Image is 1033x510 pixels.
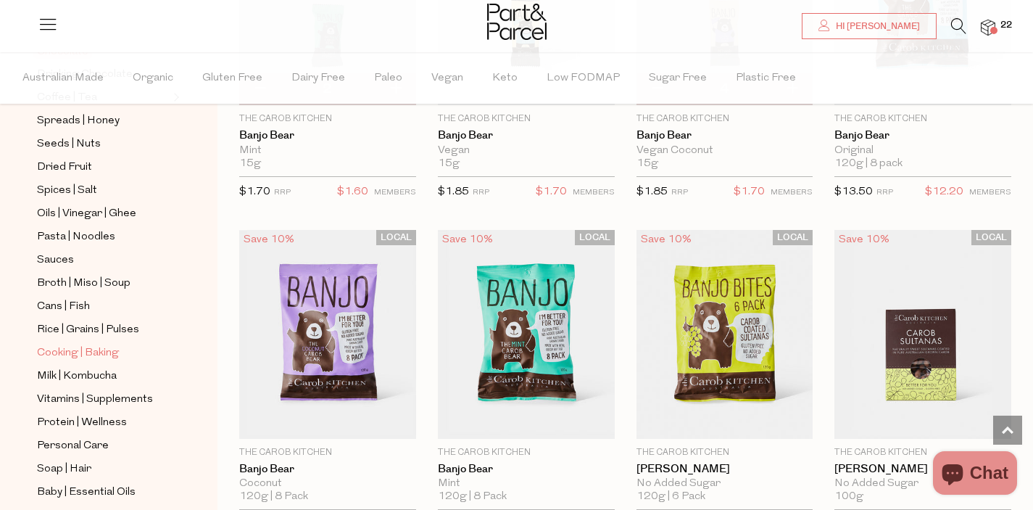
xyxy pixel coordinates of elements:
[239,477,416,490] div: Coconut
[239,230,299,250] div: Save 10%
[37,414,127,432] span: Protein | Wellness
[438,157,460,170] span: 15g
[37,275,130,292] span: Broth | Miso | Soup
[37,136,101,153] span: Seeds | Nuts
[981,20,995,35] a: 22
[37,321,139,339] span: Rice | Grains | Pulses
[438,230,615,439] img: Banjo Bear
[37,437,169,455] a: Personal Care
[636,446,813,459] p: The Carob Kitchen
[834,230,1011,439] img: Carob Sultanas
[834,157,903,170] span: 120g | 8 pack
[971,230,1011,245] span: LOCAL
[438,230,497,250] div: Save 10%
[37,390,169,408] a: Vitamins | Supplements
[573,189,615,197] small: MEMBERS
[37,158,169,176] a: Dried Fruit
[37,112,120,130] span: Spreads | Honey
[473,189,489,197] small: RRP
[492,53,518,104] span: Keto
[133,53,173,104] span: Organic
[636,463,813,476] a: [PERSON_NAME]
[37,344,169,362] a: Cooking | Baking
[37,159,92,176] span: Dried Fruit
[239,129,416,142] a: Banjo Bear
[37,205,169,223] a: Oils | Vinegar | Ghee
[37,460,169,478] a: Soap | Hair
[925,183,963,202] span: $12.20
[431,53,463,104] span: Vegan
[575,230,615,245] span: LOCAL
[374,189,416,197] small: MEMBERS
[636,144,813,157] div: Vegan Coconut
[37,252,74,269] span: Sauces
[487,4,547,40] img: Part&Parcel
[37,414,169,432] a: Protein | Wellness
[376,230,416,245] span: LOCAL
[239,490,308,503] span: 120g | 8 Pack
[291,53,345,104] span: Dairy Free
[734,183,765,202] span: $1.70
[37,437,109,455] span: Personal Care
[636,129,813,142] a: Banjo Bear
[929,451,1021,498] inbox-online-store-chat: Shopify online store chat
[834,490,863,503] span: 100g
[239,463,416,476] a: Banjo Bear
[37,298,90,316] span: Cans | Fish
[649,53,707,104] span: Sugar Free
[438,490,507,503] span: 120g | 8 Pack
[374,53,402,104] span: Paleo
[438,129,615,142] a: Banjo Bear
[37,181,169,200] a: Spices | Salt
[834,230,894,250] div: Save 10%
[771,189,813,197] small: MEMBERS
[239,144,416,157] div: Mint
[834,477,1011,490] div: No Added Sugar
[37,367,169,385] a: Milk | Kombucha
[671,189,688,197] small: RRP
[876,189,893,197] small: RRP
[22,53,104,104] span: Australian Made
[337,183,368,202] span: $1.60
[834,144,1011,157] div: Original
[834,446,1011,459] p: The Carob Kitchen
[438,112,615,126] p: The Carob Kitchen
[37,205,136,223] span: Oils | Vinegar | Ghee
[438,144,615,157] div: Vegan
[636,490,705,503] span: 120g | 6 Pack
[438,477,615,490] div: Mint
[37,368,117,385] span: Milk | Kombucha
[773,230,813,245] span: LOCAL
[274,189,291,197] small: RRP
[832,20,920,33] span: Hi [PERSON_NAME]
[37,321,169,339] a: Rice | Grains | Pulses
[438,463,615,476] a: Banjo Bear
[834,186,873,197] span: $13.50
[802,13,937,39] a: Hi [PERSON_NAME]
[37,251,169,269] a: Sauces
[636,230,813,439] img: Carob Sultanas
[547,53,620,104] span: Low FODMAP
[37,345,119,362] span: Cooking | Baking
[37,274,169,292] a: Broth | Miso | Soup
[239,230,416,439] img: Banjo Bear
[37,112,169,130] a: Spreads | Honey
[438,186,469,197] span: $1.85
[736,53,796,104] span: Plastic Free
[239,186,270,197] span: $1.70
[834,463,1011,476] a: [PERSON_NAME]
[997,19,1016,32] span: 22
[969,189,1011,197] small: MEMBERS
[37,484,136,501] span: Baby | Essential Oils
[239,112,416,126] p: The Carob Kitchen
[37,135,169,153] a: Seeds | Nuts
[202,53,262,104] span: Gluten Free
[37,229,115,246] span: Pasta | Noodles
[239,446,416,459] p: The Carob Kitchen
[834,129,1011,142] a: Banjo Bear
[438,446,615,459] p: The Carob Kitchen
[37,228,169,246] a: Pasta | Noodles
[239,157,261,170] span: 15g
[834,112,1011,126] p: The Carob Kitchen
[636,112,813,126] p: The Carob Kitchen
